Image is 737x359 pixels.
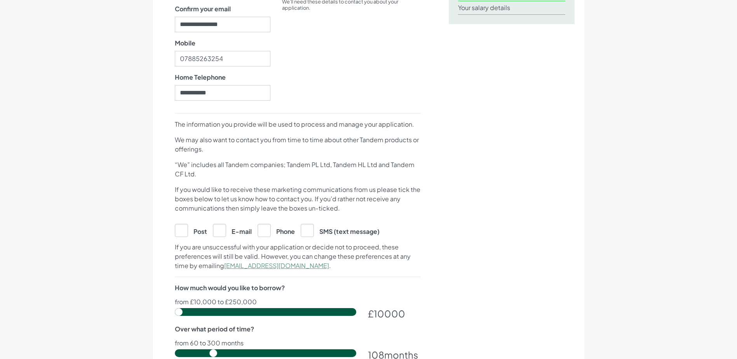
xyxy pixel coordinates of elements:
p: We may also want to contact you from time to time about other Tandem products or offerings. [175,135,421,154]
label: SMS (text message) [301,224,380,236]
p: from 60 to 300 months [175,340,421,346]
p: If you are unsuccessful with your application or decide not to proceed, these preferences will st... [175,242,421,270]
label: Over what period of time? [175,324,254,334]
label: Confirm your email [175,4,231,14]
p: “We” includes all Tandem companies; Tandem PL Ltd, Tandem HL Ltd and Tandem CF Ltd. [175,160,421,179]
label: Home Telephone [175,73,226,82]
p: from £10,000 to £250,000 [175,299,421,305]
label: Post [175,224,207,236]
label: How much would you like to borrow? [175,283,285,293]
p: If you would like to receive these marketing communications from us please tick the boxes below t... [175,185,421,213]
label: Mobile [175,38,195,48]
span: 10000 [374,308,405,319]
label: E-mail [213,224,252,236]
label: Phone [258,224,295,236]
li: Your salary details [458,1,566,15]
div: £ [368,307,421,321]
a: [EMAIL_ADDRESS][DOMAIN_NAME] [224,261,329,270]
p: The information you provide will be used to process and manage your application. [175,120,421,129]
